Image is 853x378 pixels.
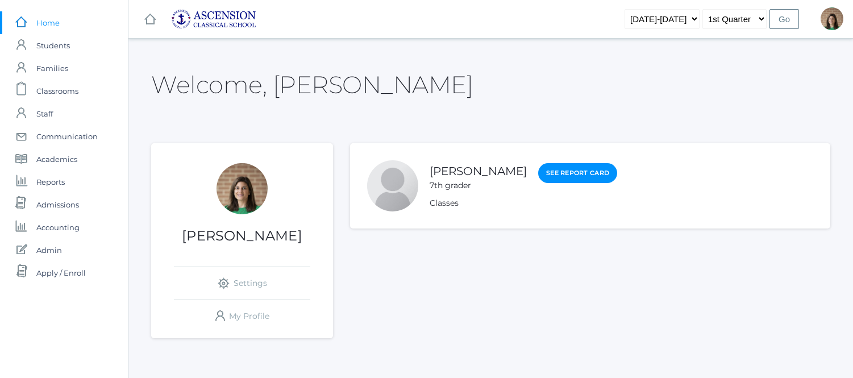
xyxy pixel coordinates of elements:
[430,164,527,178] a: [PERSON_NAME]
[174,267,310,300] a: Settings
[151,72,473,98] h2: Welcome, [PERSON_NAME]
[36,239,62,261] span: Admin
[151,229,333,243] h1: [PERSON_NAME]
[36,57,68,80] span: Families
[36,34,70,57] span: Students
[171,9,256,29] img: ascension-logo-blue-113fc29133de2fb5813e50b71547a291c5fdb7962bf76d49838a2a14a36269ea.jpg
[36,261,86,284] span: Apply / Enroll
[36,193,79,216] span: Admissions
[36,171,65,193] span: Reports
[430,180,527,192] div: 7th grader
[174,300,310,333] a: My Profile
[36,216,80,239] span: Accounting
[769,9,799,29] input: Go
[36,102,53,125] span: Staff
[36,148,77,171] span: Academics
[36,80,78,102] span: Classrooms
[36,125,98,148] span: Communication
[821,7,843,30] div: Jenna Adams
[217,163,268,214] div: Jenna Adams
[36,11,60,34] span: Home
[367,160,418,211] div: Levi Adams
[430,198,459,208] a: Classes
[538,163,617,183] a: See Report Card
